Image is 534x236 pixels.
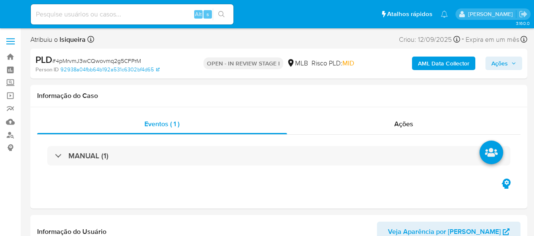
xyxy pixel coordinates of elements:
[31,9,233,20] input: Pesquise usuários ou casos...
[144,119,179,129] span: Eventos ( 1 )
[342,58,354,68] span: MID
[491,57,508,70] span: Ações
[47,146,510,165] div: MANUAL (1)
[35,66,59,73] b: Person ID
[441,11,448,18] a: Notificações
[468,10,516,18] p: leticia.siqueira@mercadolivre.com
[519,10,528,19] a: Sair
[287,59,308,68] div: MLB
[52,57,141,65] span: # 4pMrvmJ3wCQwovmq2g5CFPrM
[206,10,209,18] span: s
[35,53,52,66] b: PLD
[195,10,202,18] span: Alt
[462,34,464,45] span: -
[60,66,160,73] a: 92938a04fbb64b192a531c6302bf4d65
[466,35,519,44] span: Expira em um mês
[37,228,106,236] h1: Informação do Usuário
[418,57,469,70] b: AML Data Collector
[58,35,86,44] b: lsiqueira
[203,57,283,69] p: OPEN - IN REVIEW STAGE I
[485,57,522,70] button: Ações
[399,34,460,45] div: Criou: 12/09/2025
[30,35,86,44] span: Atribuiu o
[412,57,475,70] button: AML Data Collector
[37,92,520,100] h1: Informação do Caso
[394,119,413,129] span: Ações
[387,10,432,19] span: Atalhos rápidos
[68,151,108,160] h3: MANUAL (1)
[312,59,354,68] span: Risco PLD:
[213,8,230,20] button: search-icon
